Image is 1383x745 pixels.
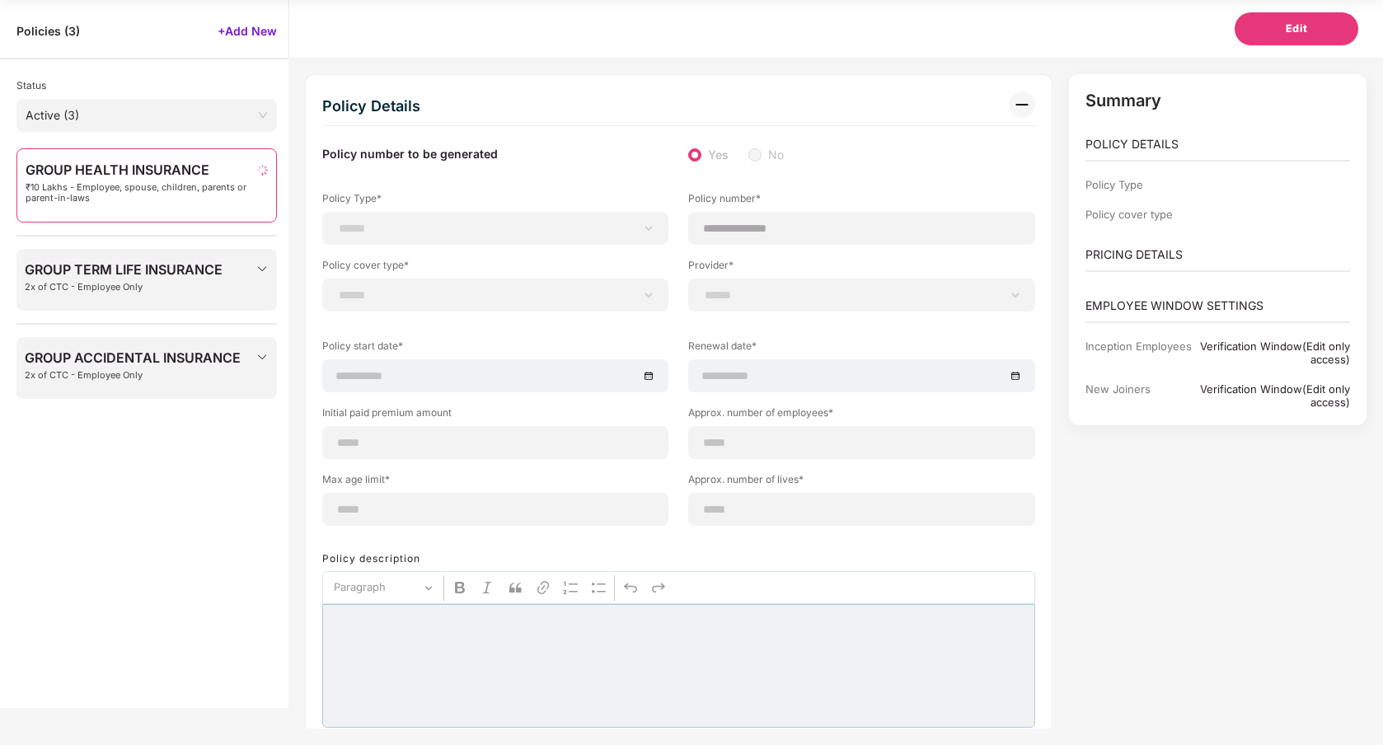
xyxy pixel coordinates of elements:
[1085,135,1351,153] p: POLICY DETAILS
[25,262,223,277] span: GROUP TERM LIFE INSURANCE
[26,182,257,204] span: ₹10 Lakhs - Employee, spouse, children, parents or parent-in-laws
[1085,382,1196,409] div: New Joiners
[1235,12,1358,45] button: Edit
[25,350,241,365] span: GROUP ACCIDENTAL INSURANCE
[1195,340,1350,366] div: Verification Window(Edit only access)
[1085,91,1351,110] p: Summary
[322,571,1035,604] div: Editor toolbar
[688,405,1034,426] label: Approx. number of employees*
[1085,208,1196,221] div: Policy cover type
[322,552,420,565] label: Policy description
[1085,178,1196,191] div: Policy Type
[26,103,268,128] span: Active (3)
[688,339,1034,359] label: Renewal date*
[322,91,420,121] div: Policy Details
[688,472,1034,493] label: Approx. number of lives*
[1085,340,1196,366] div: Inception Employees
[322,339,668,359] label: Policy start date*
[16,23,80,39] span: Policies ( 3 )
[322,405,668,426] label: Initial paid premium amount
[1085,246,1351,264] p: PRICING DETAILS
[322,191,668,212] label: Policy Type*
[322,604,1035,728] div: Rich Text Editor, main
[1085,297,1351,315] p: EMPLOYEE WINDOW SETTINGS
[322,258,668,279] label: Policy cover type*
[25,370,241,381] span: 2x of CTC - Employee Only
[1195,382,1350,409] div: Verification Window(Edit only access)
[1286,21,1308,37] span: Edit
[256,350,269,363] img: svg+xml;base64,PHN2ZyBpZD0iRHJvcGRvd24tMzJ4MzIiIHhtbG5zPSJodHRwOi8vd3d3LnczLm9yZy8yMDAwL3N2ZyIgd2...
[26,162,257,177] span: GROUP HEALTH INSURANCE
[218,23,277,39] span: +Add New
[762,146,790,164] span: No
[16,79,46,91] span: Status
[701,146,735,164] span: Yes
[326,575,440,601] button: Paragraph
[322,146,498,164] label: Policy number to be generated
[256,262,269,275] img: svg+xml;base64,PHN2ZyBpZD0iRHJvcGRvd24tMzJ4MzIiIHhtbG5zPSJodHRwOi8vd3d3LnczLm9yZy8yMDAwL3N2ZyIgd2...
[334,578,420,597] span: Paragraph
[688,258,1034,279] label: Provider*
[322,472,668,493] label: Max age limit*
[25,282,223,293] span: 2x of CTC - Employee Only
[688,191,1034,212] label: Policy number*
[1009,91,1035,118] img: svg+xml;base64,PHN2ZyB3aWR0aD0iMzIiIGhlaWdodD0iMzIiIHZpZXdCb3g9IjAgMCAzMiAzMiIgZmlsbD0ibm9uZSIgeG...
